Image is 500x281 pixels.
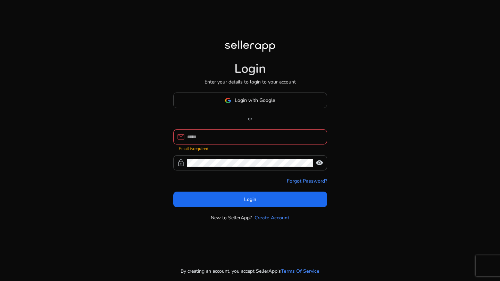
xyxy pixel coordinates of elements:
[193,146,208,151] strong: required
[177,133,185,141] span: mail
[177,159,185,167] span: lock
[315,159,324,167] span: visibility
[244,196,256,203] span: Login
[173,93,327,108] button: Login with Google
[281,267,319,275] a: Terms Of Service
[225,97,231,104] img: google-logo.svg
[235,97,275,104] span: Login with Google
[173,115,327,122] p: or
[211,214,252,221] p: New to SellerApp?
[179,144,322,152] mat-error: Email is
[234,61,266,76] h1: Login
[173,192,327,207] button: Login
[255,214,289,221] a: Create Account
[287,177,327,185] a: Forgot Password?
[205,78,296,86] p: Enter your details to login to your account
